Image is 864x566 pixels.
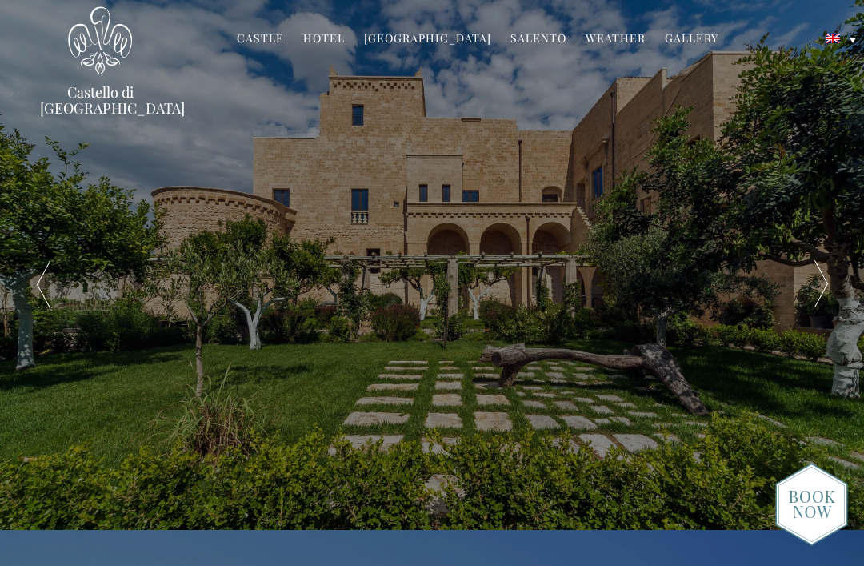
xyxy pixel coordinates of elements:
img: English [826,34,840,43]
a: Gallery [665,30,718,49]
a: [GEOGRAPHIC_DATA] [364,30,491,49]
img: new-booknow.png [775,463,848,546]
a: Castle [237,30,284,49]
a: Hotel [303,30,345,49]
a: Salento [510,30,566,49]
a: Weather [586,30,646,49]
a: Castello di [GEOGRAPHIC_DATA] [40,84,160,116]
img: Castello di Ugento [68,6,132,74]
